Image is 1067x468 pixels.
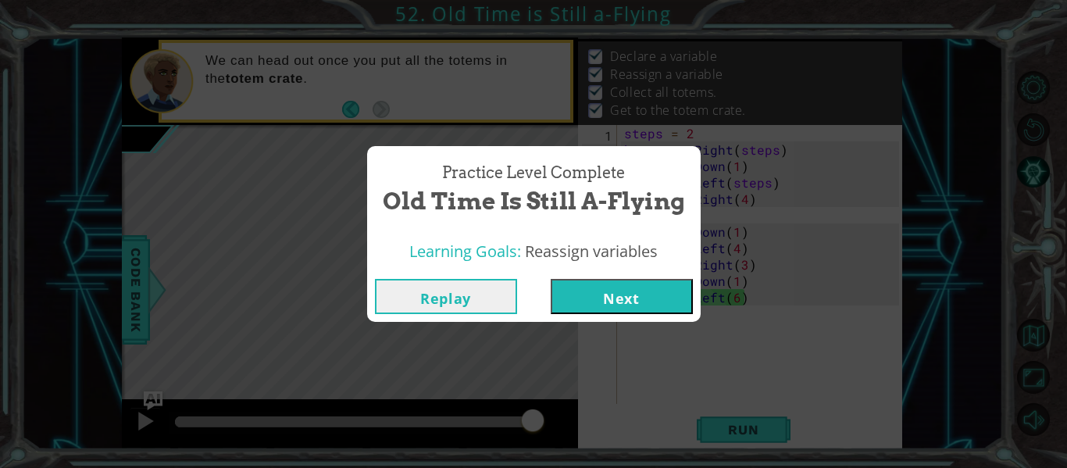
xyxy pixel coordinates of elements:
button: Next [551,279,693,314]
span: Old Time is Still a-Flying [383,184,685,218]
span: Practice Level Complete [442,162,625,184]
span: Learning Goals: [409,241,521,262]
span: Reassign variables [525,241,658,262]
button: Replay [375,279,517,314]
